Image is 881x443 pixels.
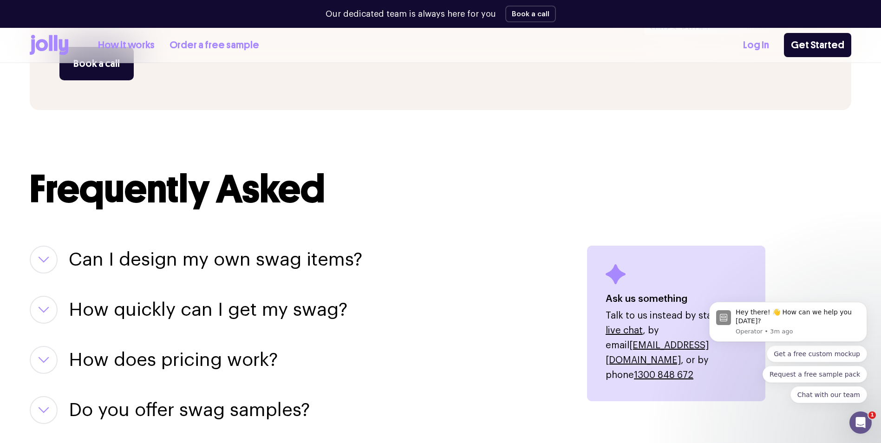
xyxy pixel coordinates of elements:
[69,346,278,374] button: How does pricing work?
[69,396,310,424] button: Do you offer swag samples?
[634,371,693,380] a: 1300 848 672
[30,169,851,208] h2: Frequently Asked
[505,6,556,22] button: Book a call
[69,296,347,324] button: How quickly can I get my swag?
[849,411,872,434] iframe: Intercom live chat
[326,8,496,20] p: Our dedicated team is always here for you
[784,33,851,57] a: Get Started
[743,38,769,53] a: Log In
[695,230,881,418] iframe: Intercom notifications message
[98,38,155,53] a: How it works
[606,341,709,365] a: [EMAIL_ADDRESS][DOMAIN_NAME]
[170,38,259,53] a: Order a free sample
[59,47,134,80] button: Book a call
[69,246,362,274] button: Can I design my own swag items?
[606,308,747,383] p: Talk to us instead by starting a , by email , or by phone
[606,323,643,338] button: live chat
[868,411,876,419] span: 1
[606,292,747,306] h4: Ask us something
